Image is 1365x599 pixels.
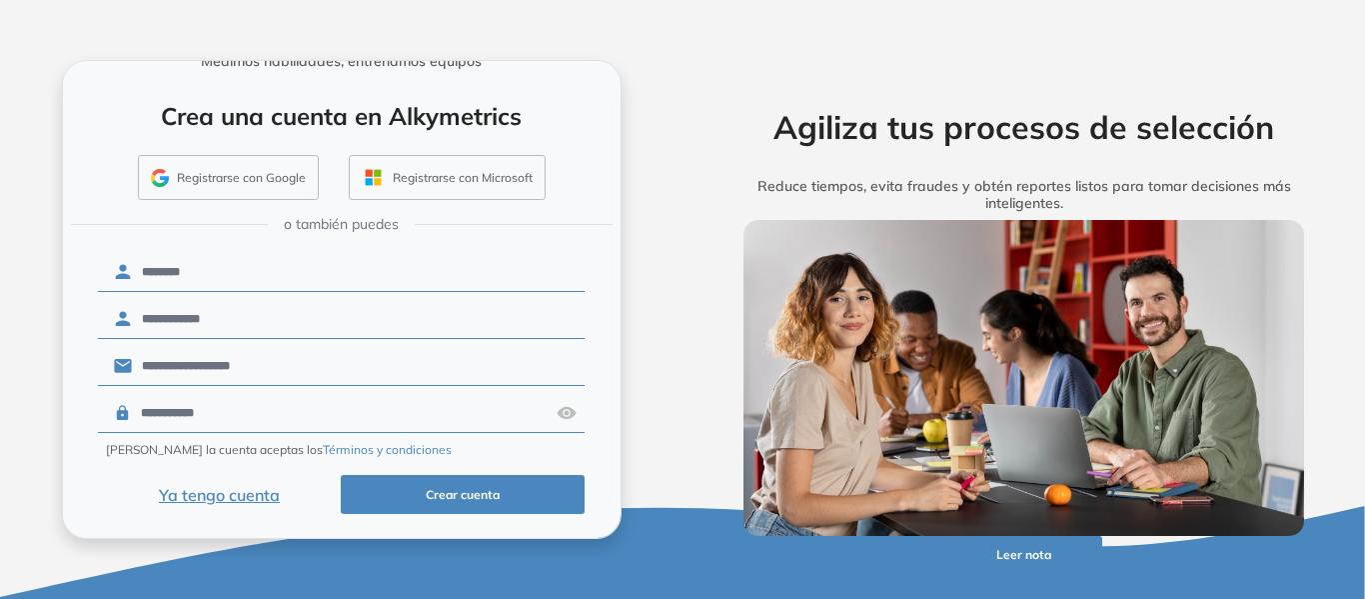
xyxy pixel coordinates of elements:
[946,536,1102,575] button: Leer nota
[71,53,613,70] h5: Medimos habilidades, entrenamos equipos
[323,441,452,459] button: Términos y condiciones
[1265,503,1365,599] iframe: Chat Widget
[743,220,1305,536] img: img-more-info
[106,441,452,459] span: [PERSON_NAME] la cuenta aceptas los
[89,102,595,131] h4: Crea una cuenta en Alkymetrics
[349,155,546,201] button: Registrarse con Microsoft
[151,169,169,187] img: GMAIL_ICON
[284,214,399,235] span: o también puedes
[362,166,385,189] img: OUTLOOK_ICON
[1265,503,1365,599] div: Widget de chat
[557,394,577,432] img: asd
[138,155,319,201] button: Registrarse con Google
[712,178,1336,212] h5: Reduce tiempos, evita fraudes y obtén reportes listos para tomar decisiones más inteligentes.
[341,475,585,514] button: Crear cuenta
[712,108,1336,146] h2: Agiliza tus procesos de selección
[98,475,342,514] button: Ya tengo cuenta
